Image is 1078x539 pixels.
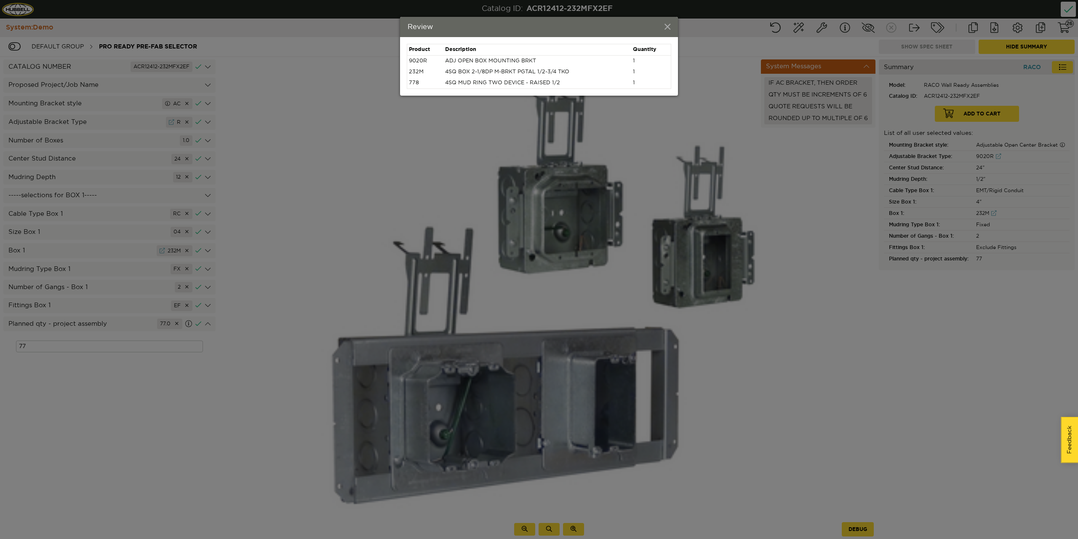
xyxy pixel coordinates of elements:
td: 4SQ MUD RING TWO DEVICE - RAISED 1/2 [443,78,631,88]
td: 1 [631,56,671,67]
div: Review [400,17,678,37]
th: Product [407,44,443,56]
td: 1 [631,78,671,88]
td: ADJ OPEN BOX MOUNTING BRKT [443,56,631,67]
td: 232M [407,67,443,78]
th: Description [443,44,631,56]
td: 4SQ BOX 2-1/8DP M-BRKT PGTAL 1/2-3/4 TKO [443,67,631,78]
td: 9020R [407,56,443,67]
td: 1 [631,67,671,78]
td: 778 [407,78,443,88]
th: Quantity [631,44,671,56]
